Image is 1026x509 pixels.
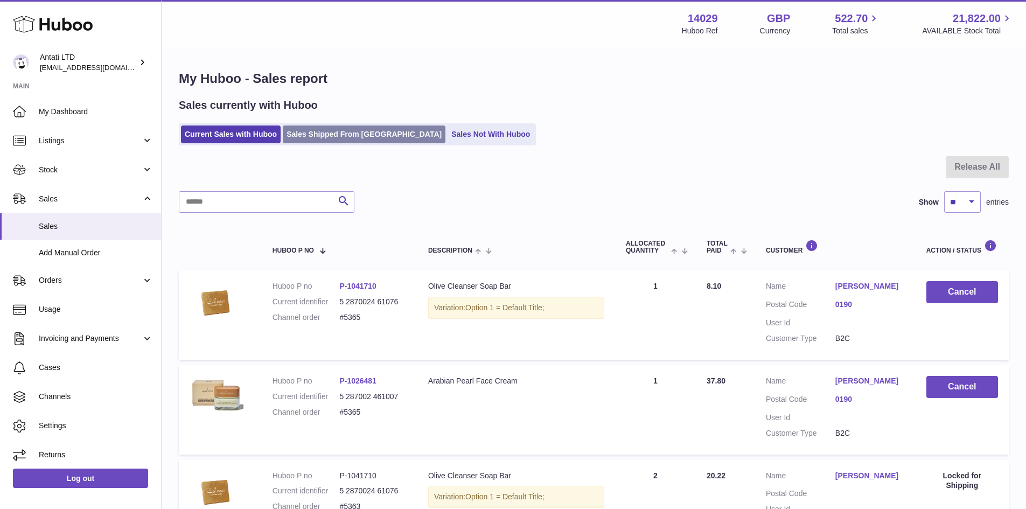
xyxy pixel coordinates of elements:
span: Stock [39,165,142,175]
dd: P-1041710 [339,471,407,481]
span: Settings [39,421,153,431]
span: Sales [39,221,153,232]
span: 20.22 [707,471,725,480]
td: 1 [615,365,696,455]
span: [EMAIL_ADDRESS][DOMAIN_NAME] [40,63,158,72]
span: Channels [39,392,153,402]
span: Returns [39,450,153,460]
a: [PERSON_NAME] [835,281,905,291]
a: 522.70 Total sales [832,11,880,36]
dt: Name [766,281,835,294]
dd: #5365 [339,407,407,417]
span: Usage [39,304,153,315]
dt: Name [766,376,835,389]
div: Huboo Ref [682,26,718,36]
span: Invoicing and Payments [39,333,142,344]
dt: Customer Type [766,333,835,344]
strong: 14029 [688,11,718,26]
span: My Dashboard [39,107,153,117]
button: Cancel [926,281,998,303]
span: 37.80 [707,376,725,385]
a: [PERSON_NAME] [835,471,905,481]
span: Listings [39,136,142,146]
dd: #5365 [339,312,407,323]
img: 1735332564.png [190,376,243,414]
span: ALLOCATED Quantity [626,240,668,254]
dd: 5 2870024 61076 [339,297,407,307]
dt: Postal Code [766,489,835,499]
dt: Name [766,471,835,484]
dt: Current identifier [273,297,340,307]
dt: User Id [766,318,835,328]
span: Description [428,247,472,254]
img: barsoap.png [190,281,243,326]
a: [PERSON_NAME] [835,376,905,386]
div: Variation: [428,486,604,508]
label: Show [919,197,939,207]
div: Locked for Shipping [926,471,998,491]
dt: Postal Code [766,299,835,312]
dd: B2C [835,333,905,344]
span: 8.10 [707,282,721,290]
a: Sales Shipped From [GEOGRAPHIC_DATA] [283,125,445,143]
span: AVAILABLE Stock Total [922,26,1013,36]
a: 0190 [835,394,905,405]
dt: User Id [766,413,835,423]
div: Olive Cleanser Soap Bar [428,281,604,291]
dt: Channel order [273,407,340,417]
a: Log out [13,469,148,488]
a: P-1041710 [339,282,376,290]
span: Option 1 = Default Title; [465,492,545,501]
h1: My Huboo - Sales report [179,70,1009,87]
span: 21,822.00 [953,11,1001,26]
div: Action / Status [926,240,998,254]
a: Sales Not With Huboo [448,125,534,143]
div: Variation: [428,297,604,319]
dt: Postal Code [766,394,835,407]
div: Currency [760,26,791,36]
dt: Huboo P no [273,281,340,291]
a: P-1026481 [339,376,376,385]
div: Customer [766,240,905,254]
div: Arabian Pearl Face Cream [428,376,604,386]
span: 522.70 [835,11,868,26]
span: Total paid [707,240,728,254]
a: 21,822.00 AVAILABLE Stock Total [922,11,1013,36]
img: internalAdmin-14029@internal.huboo.com [13,54,29,71]
span: Total sales [832,26,880,36]
dt: Huboo P no [273,471,340,481]
strong: GBP [767,11,790,26]
dt: Current identifier [273,392,340,402]
dt: Channel order [273,312,340,323]
dd: 5 287002 461007 [339,392,407,402]
dd: B2C [835,428,905,438]
span: Orders [39,275,142,285]
div: Olive Cleanser Soap Bar [428,471,604,481]
dt: Customer Type [766,428,835,438]
td: 1 [615,270,696,360]
h2: Sales currently with Huboo [179,98,318,113]
div: Antati LTD [40,52,137,73]
span: Cases [39,362,153,373]
span: entries [986,197,1009,207]
dt: Huboo P no [273,376,340,386]
a: 0190 [835,299,905,310]
span: Sales [39,194,142,204]
button: Cancel [926,376,998,398]
dt: Current identifier [273,486,340,496]
span: Huboo P no [273,247,314,254]
span: Add Manual Order [39,248,153,258]
span: Option 1 = Default Title; [465,303,545,312]
dd: 5 2870024 61076 [339,486,407,496]
a: Current Sales with Huboo [181,125,281,143]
